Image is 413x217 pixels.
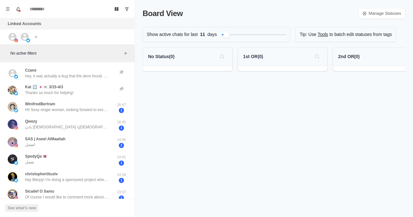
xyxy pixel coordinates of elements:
[119,108,124,113] span: 1
[8,154,17,164] img: picture
[25,84,63,90] p: Kat ➡️ 🇯🇵🇰🇷 3/15-4/3
[119,143,124,148] span: 2
[330,31,392,38] p: to batch edit statuses from tags
[8,102,17,112] img: picture
[25,118,37,124] p: Qwezy
[119,178,124,183] span: 1
[8,85,17,95] img: picture
[8,21,41,27] p: Linked Accounts
[14,196,18,200] img: picture
[25,101,55,107] p: WinifredBertram
[25,188,54,194] p: Sicailef O Samu
[14,161,18,165] img: picture
[300,31,316,38] p: Tip: Use
[25,153,47,159] p: SpedyQa🇶🇦
[198,31,207,38] span: 11
[25,124,109,130] p: باذن [DEMOGRAPHIC_DATA] يا[DEMOGRAPHIC_DATA] وتنورنا 🤍🤍
[113,189,129,195] p: 13:37
[14,126,18,130] img: picture
[119,195,124,201] span: 1
[113,137,129,143] p: 14:45
[122,49,129,57] button: Add filters
[14,75,18,79] img: picture
[25,107,109,113] p: Hi! Sexy single woman, looking forward to exchanging contact information with you
[25,142,35,148] p: اتفضل
[25,171,58,177] p: christophertitustv
[25,194,109,200] p: Of course I would like to comment more about the topic.
[25,159,34,165] p: تفضل
[14,39,18,42] img: picture
[13,4,23,14] button: Notifications
[113,172,129,178] p: 14:34
[119,161,124,166] span: 1
[26,39,30,42] img: picture
[5,204,39,212] button: See what's new
[119,126,124,131] span: 1
[8,119,17,129] img: picture
[113,102,129,108] p: 16:47
[223,31,230,38] div: Filter by activity days
[8,137,17,147] img: picture
[8,189,17,199] img: picture
[243,53,263,60] p: 1st OR ( 0 )
[312,51,322,62] button: Search
[338,53,360,60] p: 2nd OR ( 0 )
[25,67,36,73] p: Czane
[14,143,18,147] img: picture
[3,4,13,14] button: Menu
[32,33,40,41] button: Add account
[25,73,109,79] p: hey, it was actually a bug that the devs found, they had pushed up a short-term fix while they pa...
[147,31,198,38] p: Show active chats for last
[10,50,122,56] p: No active filters
[14,108,18,112] img: picture
[14,178,18,182] img: picture
[318,31,328,38] a: Tools
[14,91,18,95] img: picture
[358,8,405,19] a: Manage Statuses
[111,4,122,14] button: Board View
[8,172,17,182] img: picture
[148,53,174,60] p: No Status ( 0 )
[217,51,227,62] button: Search
[143,8,183,19] p: Board View
[122,4,132,14] button: Show unread conversations
[207,31,217,38] p: days
[25,177,109,183] p: hey Blerpy! I’m doing a sponsored project where creators get paid to share their story. it’s remo...
[113,119,129,125] p: 16:45
[113,154,129,160] p: 14:41
[25,136,66,142] p: SAS | Aseel AlMaaitah
[25,90,74,96] p: Thanks so much for helping!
